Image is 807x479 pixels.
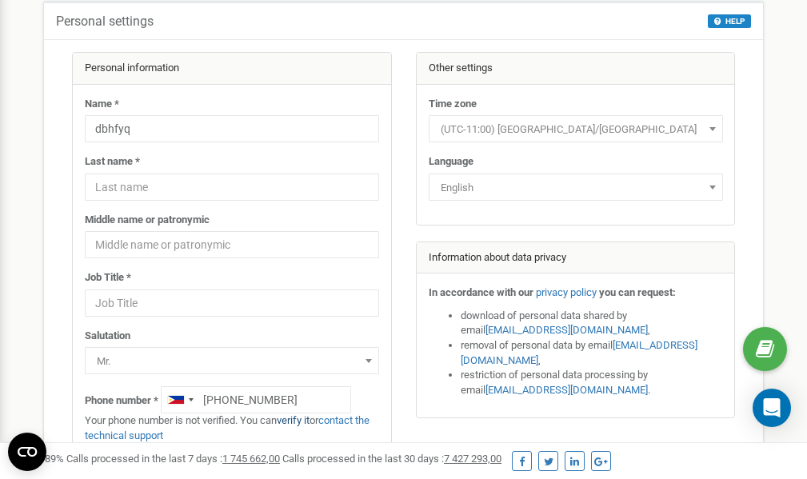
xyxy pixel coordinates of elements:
[85,289,379,317] input: Job Title
[85,154,140,170] label: Last name *
[434,118,717,141] span: (UTC-11:00) Pacific/Midway
[85,231,379,258] input: Middle name or patronymic
[429,286,533,298] strong: In accordance with our
[162,387,198,413] div: Telephone country code
[85,347,379,374] span: Mr.
[277,414,310,426] a: verify it
[417,242,735,274] div: Information about data privacy
[461,309,723,338] li: download of personal data shared by email ,
[444,453,501,465] u: 7 427 293,00
[85,115,379,142] input: Name
[85,329,130,344] label: Salutation
[85,414,370,441] a: contact the technical support
[85,413,379,443] p: Your phone number is not verified. You can or
[461,368,723,397] li: restriction of personal data processing by email .
[536,286,597,298] a: privacy policy
[85,97,119,112] label: Name *
[161,386,351,413] input: +1-800-555-55-55
[8,433,46,471] button: Open CMP widget
[417,53,735,85] div: Other settings
[461,338,723,368] li: removal of personal data by email ,
[461,339,697,366] a: [EMAIL_ADDRESS][DOMAIN_NAME]
[85,270,131,285] label: Job Title *
[429,115,723,142] span: (UTC-11:00) Pacific/Midway
[599,286,676,298] strong: you can request:
[753,389,791,427] div: Open Intercom Messenger
[56,14,154,29] h5: Personal settings
[90,350,374,373] span: Mr.
[85,393,158,409] label: Phone number *
[429,174,723,201] span: English
[85,213,210,228] label: Middle name or patronymic
[73,53,391,85] div: Personal information
[429,154,473,170] label: Language
[485,324,648,336] a: [EMAIL_ADDRESS][DOMAIN_NAME]
[282,453,501,465] span: Calls processed in the last 30 days :
[66,453,280,465] span: Calls processed in the last 7 days :
[222,453,280,465] u: 1 745 662,00
[429,97,477,112] label: Time zone
[85,174,379,201] input: Last name
[485,384,648,396] a: [EMAIL_ADDRESS][DOMAIN_NAME]
[708,14,751,28] button: HELP
[434,177,717,199] span: English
